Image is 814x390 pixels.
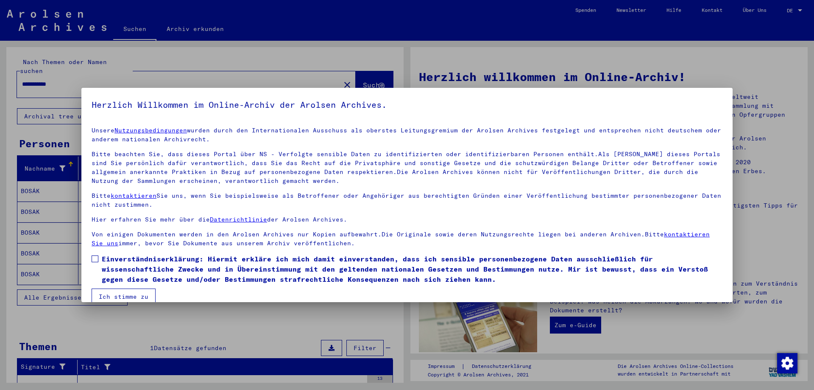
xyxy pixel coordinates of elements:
p: Unsere wurden durch den Internationalen Ausschuss als oberstes Leitungsgremium der Arolsen Archiv... [92,126,722,144]
h5: Herzlich Willkommen im Online-Archiv der Arolsen Archives. [92,98,722,112]
span: Einverständniserklärung: Hiermit erkläre ich mich damit einverstanden, dass ich sensible personen... [102,254,722,284]
a: kontaktieren [111,192,156,199]
p: Von einigen Dokumenten werden in den Arolsen Archives nur Kopien aufbewahrt.Die Originale sowie d... [92,230,722,248]
button: Ich stimme zu [92,289,156,305]
a: Datenrichtlinie [210,216,267,223]
p: Bitte Sie uns, wenn Sie beispielsweise als Betroffener oder Angehöriger aus berechtigten Gründen ... [92,191,722,209]
a: Nutzungsbedingungen [114,126,187,134]
p: Bitte beachten Sie, dass dieses Portal über NS - Verfolgte sensible Daten zu identifizierten oder... [92,150,722,185]
p: Hier erfahren Sie mehr über die der Arolsen Archives. [92,215,722,224]
img: Zustimmung ändern [777,353,797,373]
div: Zustimmung ändern [777,353,797,373]
a: kontaktieren Sie uns [92,230,710,247]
